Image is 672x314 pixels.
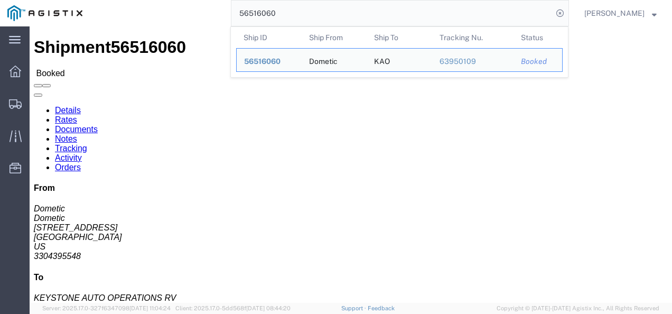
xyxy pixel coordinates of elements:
button: [PERSON_NAME] [584,7,657,20]
div: 56516060 [244,56,294,67]
th: Ship To [367,27,432,48]
div: KAO [374,49,390,71]
span: [DATE] 11:04:24 [129,305,171,311]
div: 63950109 [440,56,507,67]
th: Ship From [302,27,367,48]
th: Ship ID [236,27,302,48]
img: logo [7,5,82,21]
span: Copyright © [DATE]-[DATE] Agistix Inc., All Rights Reserved [497,304,659,313]
th: Status [514,27,563,48]
iframe: FS Legacy Container [30,26,672,303]
a: Feedback [368,305,395,311]
span: Server: 2025.17.0-327f6347098 [42,305,171,311]
input: Search for shipment number, reference number [231,1,553,26]
a: Support [341,305,368,311]
div: Booked [521,56,555,67]
span: Nathan Seeley [584,7,645,19]
span: [DATE] 08:44:20 [246,305,291,311]
div: Dometic [309,49,338,71]
span: 56516060 [244,57,281,66]
table: Search Results [236,27,568,77]
th: Tracking Nu. [432,27,514,48]
span: Client: 2025.17.0-5dd568f [175,305,291,311]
